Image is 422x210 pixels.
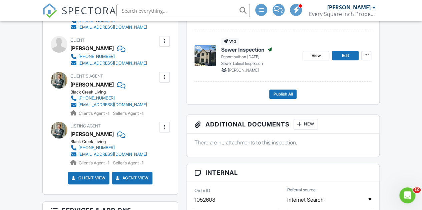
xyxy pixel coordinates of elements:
div: [PHONE_NUMBER] [78,145,115,150]
h3: Internal [186,164,379,181]
a: Agent View [114,175,149,181]
p: There are no attachments to this inspection. [194,139,371,146]
iframe: Intercom live chat [399,187,415,203]
div: [PHONE_NUMBER] [78,54,115,59]
span: Client's Agent - [79,111,110,116]
div: [EMAIL_ADDRESS][DOMAIN_NAME] [78,102,147,107]
div: [EMAIL_ADDRESS][DOMAIN_NAME] [78,61,147,66]
div: Black Creek Living [70,139,152,144]
div: [EMAIL_ADDRESS][DOMAIN_NAME] [78,25,147,30]
a: [EMAIL_ADDRESS][DOMAIN_NAME] [70,151,147,158]
strong: 1 [142,160,143,165]
span: Client's Agent - [79,160,110,165]
div: [PHONE_NUMBER] [78,96,115,101]
span: Seller's Agent - [113,160,143,165]
strong: 1 [108,111,109,116]
strong: 1 [142,111,143,116]
img: The Best Home Inspection Software - Spectora [42,3,57,18]
a: [EMAIL_ADDRESS][DOMAIN_NAME] [70,102,147,108]
span: Seller's Agent - [113,111,143,116]
div: [EMAIL_ADDRESS][DOMAIN_NAME] [78,152,147,157]
div: [PERSON_NAME] [70,43,114,53]
span: 10 [413,187,421,193]
a: [PHONE_NUMBER] [70,144,147,151]
span: Listing Agent [70,123,101,128]
div: [PERSON_NAME] [327,4,371,11]
a: Client View [70,175,106,181]
div: New [294,119,318,129]
a: SPECTORA [42,9,116,23]
span: SPECTORA [62,3,116,17]
a: [EMAIL_ADDRESS][DOMAIN_NAME] [70,60,147,67]
span: Client [70,38,85,43]
div: Every Square Inch Property Inspection [309,11,376,17]
label: Referral source [287,187,315,193]
span: Client's Agent [70,74,103,79]
strong: 1 [108,160,109,165]
label: Order ID [194,187,210,193]
a: [EMAIL_ADDRESS][DOMAIN_NAME] [70,24,147,31]
a: [PHONE_NUMBER] [70,53,147,60]
a: [PERSON_NAME] [70,129,114,139]
h3: Additional Documents [186,115,379,134]
input: Search everything... [116,4,250,17]
a: [PERSON_NAME] [70,80,114,90]
div: Black Creek Living [70,90,152,95]
a: [PHONE_NUMBER] [70,95,147,102]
